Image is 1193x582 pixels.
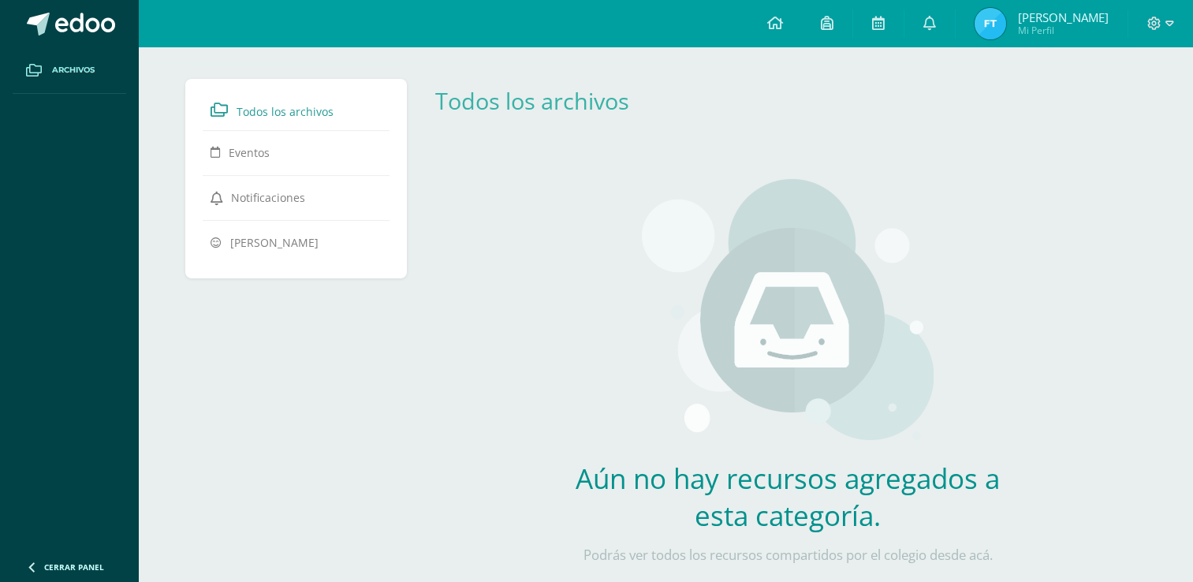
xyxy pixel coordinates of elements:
div: Todos los archivos [435,85,653,116]
span: Eventos [229,145,270,160]
span: Notificaciones [231,190,305,205]
span: [PERSON_NAME] [230,235,319,250]
span: Mi Perfil [1018,24,1109,37]
img: stages.png [642,179,934,447]
span: Archivos [52,64,95,76]
a: Notificaciones [211,183,382,211]
span: Todos los archivos [237,104,334,119]
img: 2a918e31a8919171dbdf98851894726c.png [975,8,1006,39]
a: Eventos [211,138,382,166]
a: Todos los archivos [211,95,382,124]
a: Todos los archivos [435,85,629,116]
span: Cerrar panel [44,561,104,573]
h2: Aún no hay recursos agregados a esta categoría. [555,460,1020,534]
a: Archivos [13,47,126,94]
p: Podrás ver todos los recursos compartidos por el colegio desde acá. [555,547,1020,564]
a: [PERSON_NAME] [211,228,382,256]
span: [PERSON_NAME] [1018,9,1109,25]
